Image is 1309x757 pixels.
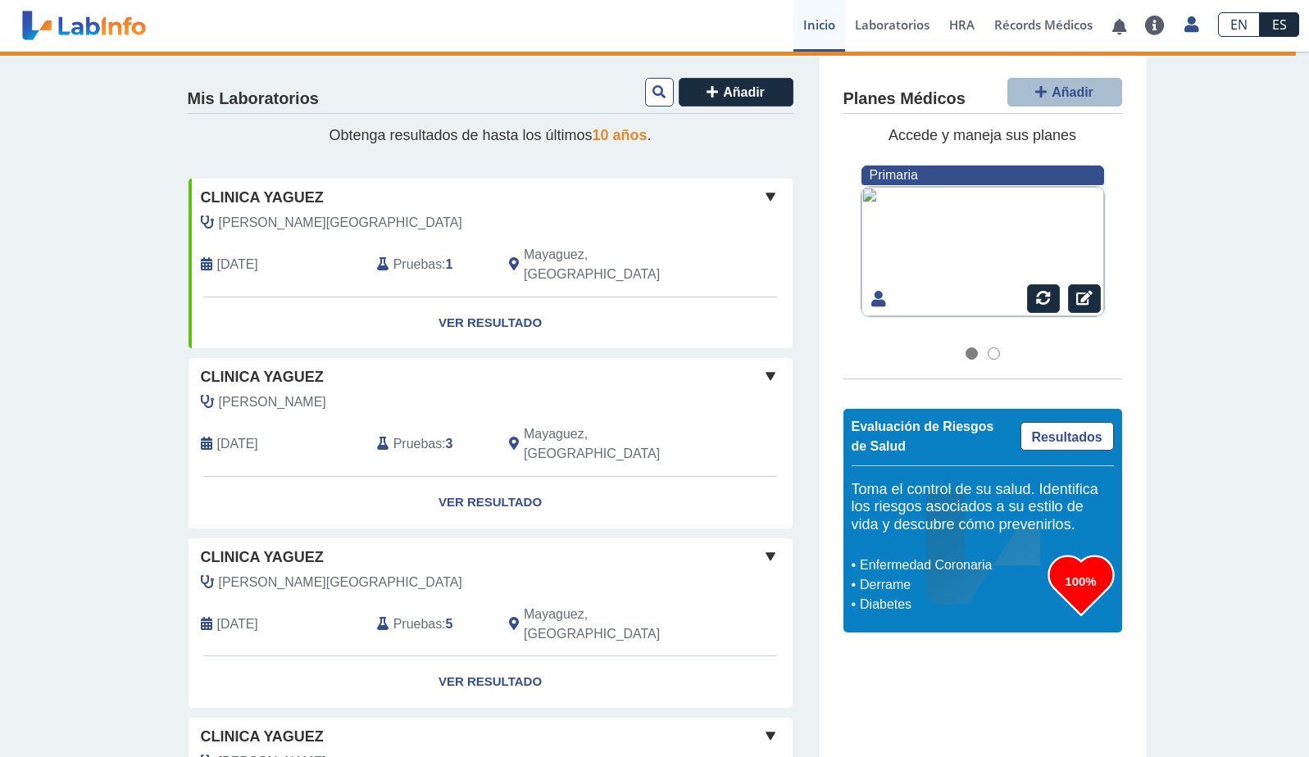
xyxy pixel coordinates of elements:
[219,392,326,412] span: Roman Torreguitart, William
[201,726,324,748] span: Clinica Yaguez
[1007,78,1122,107] button: Añadir
[219,213,462,233] span: Carrero Quinones, Milton
[189,477,793,528] a: Ver Resultado
[1260,12,1299,37] a: ES
[852,419,994,453] span: Evaluación de Riesgos de Salud
[446,437,453,451] b: 3
[188,89,319,109] h4: Mis Laboratorios
[365,424,497,464] div: :
[524,245,705,284] span: Mayaguez, PR
[219,573,462,592] span: Carrero Quinones, Milton
[679,78,793,107] button: Añadir
[524,605,705,644] span: Mayaguez, PR
[189,656,793,708] a: Ver Resultado
[524,424,705,464] span: Mayaguez, PR
[852,481,1114,534] h5: Toma el control de su salud. Identifica los riesgos asociados a su estilo de vida y descubre cómo...
[1048,571,1114,592] h3: 100%
[843,89,966,109] h4: Planes Médicos
[393,255,442,274] span: Pruebas
[189,297,793,349] a: Ver Resultado
[856,575,1048,595] li: Derrame
[870,168,918,182] span: Primaria
[446,617,453,631] b: 5
[217,255,258,274] span: 2025-08-19
[393,434,442,454] span: Pruebas
[593,127,648,143] span: 10 años
[856,555,1048,575] li: Enfermedad Coronaria
[201,366,324,388] span: Clinica Yaguez
[1052,85,1093,99] span: Añadir
[446,257,453,271] b: 1
[201,546,324,569] span: Clinica Yaguez
[889,127,1076,143] span: Accede y maneja sus planes
[949,16,975,33] span: HRA
[217,614,258,634] span: 2024-12-04
[217,434,258,454] span: 2025-06-17
[365,605,497,644] div: :
[329,127,651,143] span: Obtenga resultados de hasta los últimos .
[1218,12,1260,37] a: EN
[365,245,497,284] div: :
[723,85,765,99] span: Añadir
[856,595,1048,614] li: Diabetes
[201,187,324,209] span: Clinica Yaguez
[1020,422,1114,451] a: Resultados
[393,614,442,634] span: Pruebas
